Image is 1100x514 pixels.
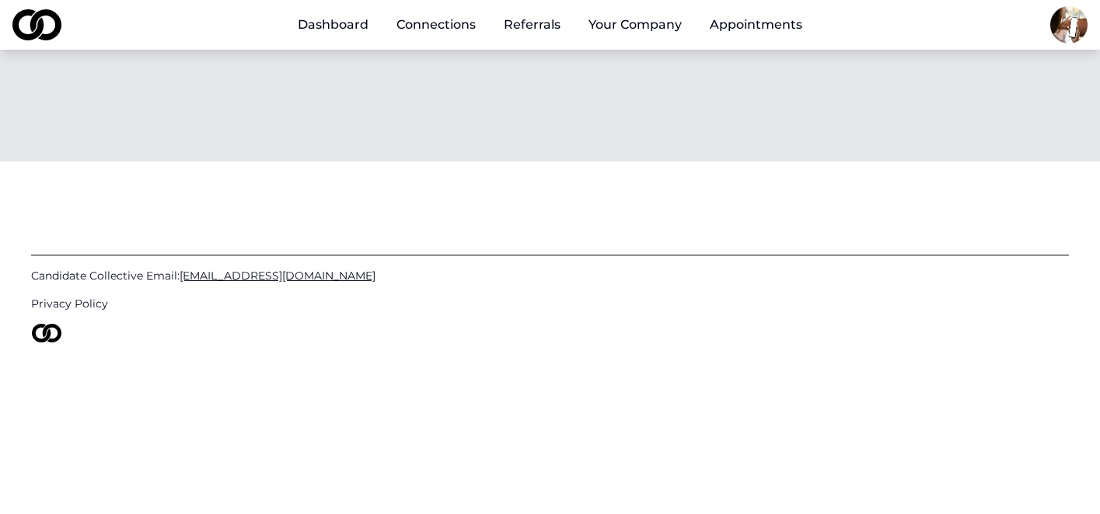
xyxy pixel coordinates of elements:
a: Referrals [491,9,573,40]
a: Dashboard [285,9,381,40]
img: logo [31,324,62,342]
a: Privacy Policy [31,296,1069,311]
nav: Main [285,9,815,40]
img: logo [12,9,61,40]
a: Appointments [697,9,815,40]
button: Your Company [576,9,694,40]
img: 536b56b0-0780-4c34-99f1-32bccf700ab4-phone-profile_picture.png [1050,6,1088,43]
span: [EMAIL_ADDRESS][DOMAIN_NAME] [180,269,375,283]
a: Candidate Collective Email:[EMAIL_ADDRESS][DOMAIN_NAME] [31,268,1069,283]
a: Connections [384,9,488,40]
